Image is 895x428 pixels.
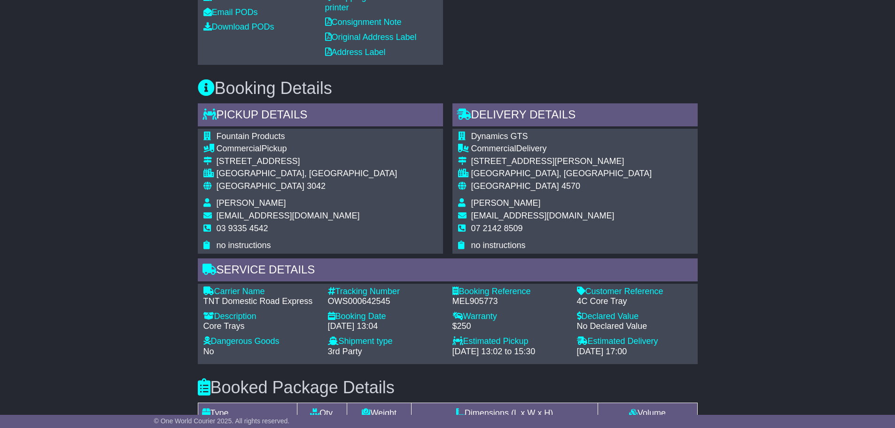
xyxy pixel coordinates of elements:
[217,181,304,191] span: [GEOGRAPHIC_DATA]
[307,181,326,191] span: 3042
[217,144,397,154] div: Pickup
[328,311,443,322] div: Booking Date
[471,156,652,167] div: [STREET_ADDRESS][PERSON_NAME]
[328,336,443,347] div: Shipment type
[198,378,698,397] h3: Booked Package Details
[471,144,516,153] span: Commercial
[328,287,443,297] div: Tracking Number
[203,321,319,332] div: Core Trays
[154,417,290,425] span: © One World Courier 2025. All rights reserved.
[561,181,580,191] span: 4570
[325,32,417,42] a: Original Address Label
[198,403,297,423] td: Type
[217,224,268,233] span: 03 9335 4542
[452,296,568,307] div: MEL905773
[217,169,397,179] div: [GEOGRAPHIC_DATA], [GEOGRAPHIC_DATA]
[325,17,402,27] a: Consignment Note
[577,347,692,357] div: [DATE] 17:00
[452,347,568,357] div: [DATE] 13:02 to 15:30
[452,103,698,129] div: Delivery Details
[471,169,652,179] div: [GEOGRAPHIC_DATA], [GEOGRAPHIC_DATA]
[347,403,412,423] td: Weight
[471,198,541,208] span: [PERSON_NAME]
[198,103,443,129] div: Pickup Details
[203,347,214,356] span: No
[217,132,285,141] span: Fountain Products
[198,79,698,98] h3: Booking Details
[297,403,347,423] td: Qty.
[203,311,319,322] div: Description
[198,258,698,284] div: Service Details
[217,211,360,220] span: [EMAIL_ADDRESS][DOMAIN_NAME]
[217,156,397,167] div: [STREET_ADDRESS]
[471,132,528,141] span: Dynamics GTS
[203,336,319,347] div: Dangerous Goods
[452,336,568,347] div: Estimated Pickup
[471,241,526,250] span: no instructions
[217,241,271,250] span: no instructions
[452,287,568,297] div: Booking Reference
[577,321,692,332] div: No Declared Value
[328,347,362,356] span: 3rd Party
[598,403,697,423] td: Volume
[471,224,523,233] span: 07 2142 8509
[577,311,692,322] div: Declared Value
[471,144,652,154] div: Delivery
[471,181,559,191] span: [GEOGRAPHIC_DATA]
[577,287,692,297] div: Customer Reference
[203,287,319,297] div: Carrier Name
[325,47,386,57] a: Address Label
[217,144,262,153] span: Commercial
[217,198,286,208] span: [PERSON_NAME]
[471,211,615,220] span: [EMAIL_ADDRESS][DOMAIN_NAME]
[203,22,274,31] a: Download PODs
[577,296,692,307] div: 4C Core Tray
[203,296,319,307] div: TNT Domestic Road Express
[412,403,598,423] td: Dimensions (L x W x H)
[452,321,568,332] div: $250
[328,296,443,307] div: OWS000642545
[452,311,568,322] div: Warranty
[203,8,258,17] a: Email PODs
[328,321,443,332] div: [DATE] 13:04
[577,336,692,347] div: Estimated Delivery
